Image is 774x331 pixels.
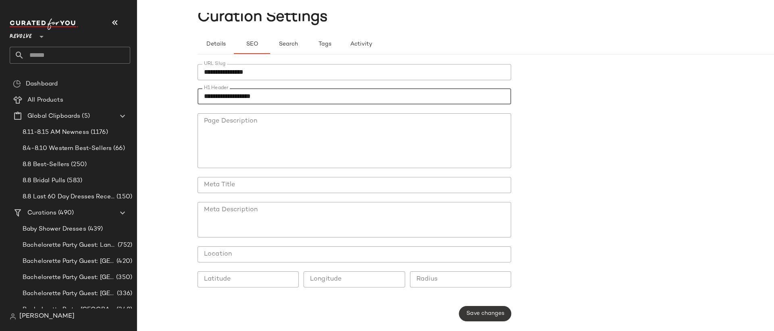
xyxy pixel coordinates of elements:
[246,41,258,48] span: SEO
[80,112,89,121] span: (5)
[27,112,80,121] span: Global Clipboards
[23,225,86,234] span: Baby Shower Dresses
[19,312,75,321] span: [PERSON_NAME]
[27,96,63,105] span: All Products
[114,273,132,282] span: (350)
[115,192,132,202] span: (150)
[23,273,114,282] span: Bachelorette Party Guest: [GEOGRAPHIC_DATA]
[23,192,115,202] span: 8.8 Last 60 Day Dresses Receipts Best-Sellers
[13,80,21,88] img: svg%3e
[23,305,115,314] span: Bachelorette Party: [GEOGRAPHIC_DATA]
[27,208,56,218] span: Curations
[23,257,115,266] span: Bachelorette Party Guest: [GEOGRAPHIC_DATA]
[198,9,328,25] span: Curation Settings
[69,160,87,169] span: (250)
[23,144,112,153] span: 8.4-8.10 Western Best-Sellers
[115,289,132,298] span: (336)
[23,176,65,185] span: 8.8 Bridal Pulls
[466,310,504,317] span: Save changes
[23,289,115,298] span: Bachelorette Party Guest: [GEOGRAPHIC_DATA]
[318,41,331,48] span: Tags
[115,305,132,314] span: (348)
[10,27,32,42] span: Revolve
[116,241,132,250] span: (752)
[112,144,125,153] span: (66)
[206,41,225,48] span: Details
[350,41,372,48] span: Activity
[86,225,103,234] span: (439)
[23,160,69,169] span: 8.8 Best-Sellers
[115,257,132,266] span: (420)
[65,176,82,185] span: (583)
[23,128,89,137] span: 8.11-8.15 AM Newness
[23,241,116,250] span: Bachelorette Party Guest: Landing Page
[89,128,108,137] span: (1176)
[279,41,298,48] span: Search
[459,306,511,321] button: Save changes
[26,79,58,89] span: Dashboard
[10,19,78,30] img: cfy_white_logo.C9jOOHJF.svg
[10,313,16,320] img: svg%3e
[56,208,74,218] span: (490)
